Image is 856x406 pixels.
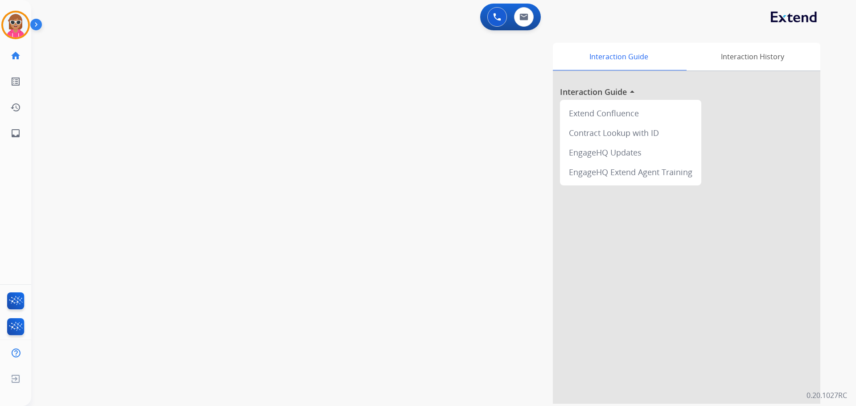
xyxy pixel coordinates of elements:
p: 0.20.1027RC [807,390,847,401]
div: Interaction History [684,43,820,70]
mat-icon: home [10,50,21,61]
div: Extend Confluence [564,103,698,123]
div: Contract Lookup with ID [564,123,698,143]
mat-icon: list_alt [10,76,21,87]
div: EngageHQ Extend Agent Training [564,162,698,182]
mat-icon: history [10,102,21,113]
mat-icon: inbox [10,128,21,139]
div: Interaction Guide [553,43,684,70]
img: avatar [3,12,28,37]
div: EngageHQ Updates [564,143,698,162]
